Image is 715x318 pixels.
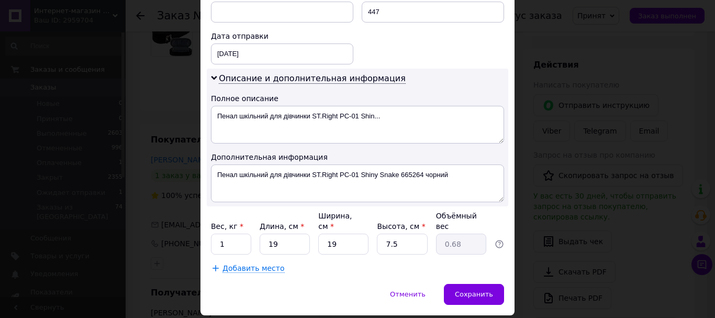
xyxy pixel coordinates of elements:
div: Полное описание [211,93,504,104]
div: Дополнительная информация [211,152,504,162]
label: Длина, см [260,222,304,231]
span: Описание и дополнительная информация [219,73,406,84]
label: Вес, кг [211,222,243,231]
textarea: Пенал шкільний для дівчинки ST.Right PC-01 Shin... [211,106,504,144]
span: Сохранить [455,290,493,298]
span: Отменить [390,290,426,298]
label: Ширина, см [318,212,352,231]
textarea: Пенал шкільний для дівчинки ST.Right PC-01 Shiny Snake 665264 чорний [211,165,504,202]
div: Объёмный вес [436,211,486,232]
label: Высота, см [377,222,425,231]
div: Дата отправки [211,31,353,41]
span: Добавить место [222,264,285,273]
